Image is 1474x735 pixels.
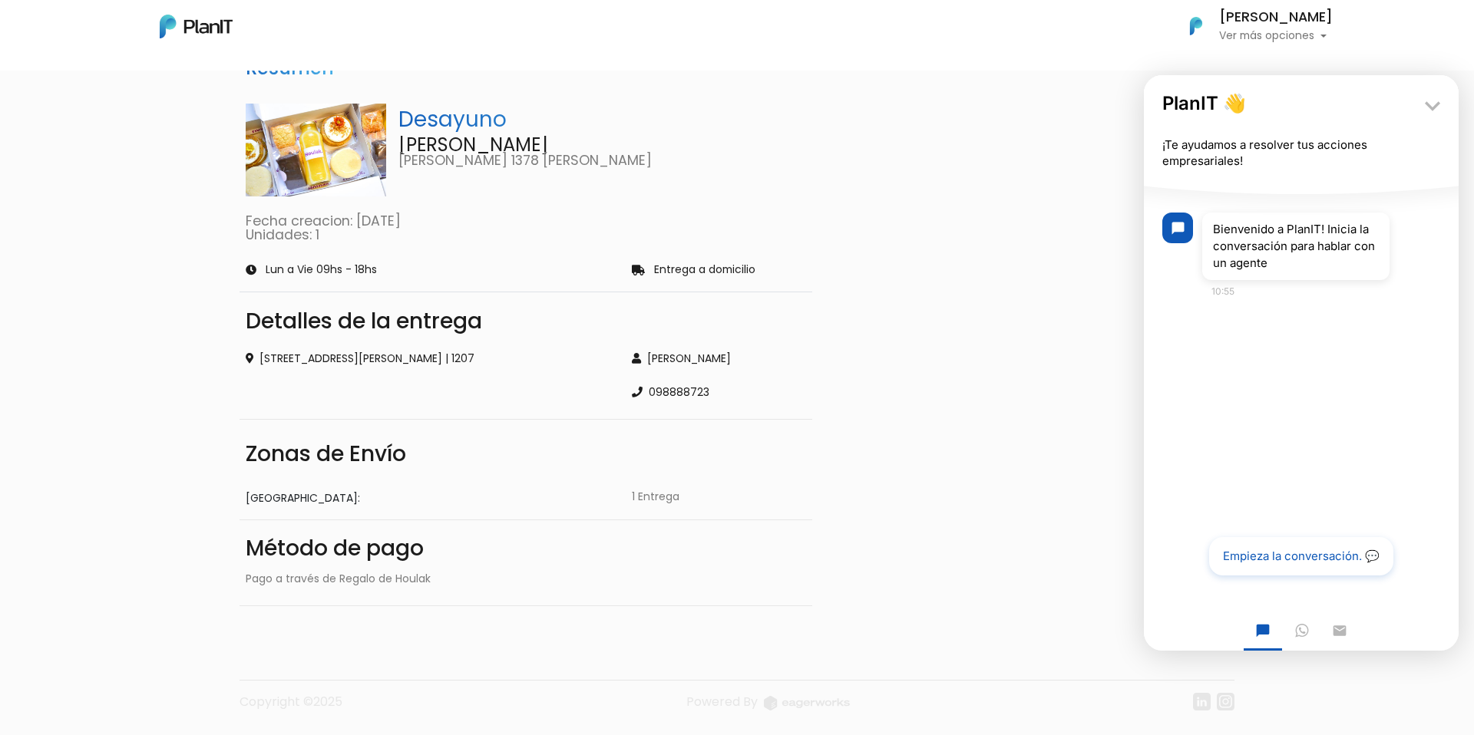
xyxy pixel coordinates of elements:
[246,351,613,367] div: [STREET_ADDRESS][PERSON_NAME] | 1207
[246,490,360,506] label: [GEOGRAPHIC_DATA]:
[686,693,758,710] span: translation missing: es.layouts.footer.powered_by
[398,136,807,154] p: [PERSON_NAME]
[1179,9,1213,43] img: PlanIt Logo
[654,265,755,275] p: Entrega a domicilio
[246,104,386,197] img: 1.5_cajita_feliz.png
[160,15,233,38] img: PlanIt Logo
[1219,11,1333,25] h6: [PERSON_NAME]
[240,693,342,723] p: Copyright ©2025
[632,384,806,400] div: 098888723
[246,215,806,229] p: Fecha creacion: [DATE]
[266,265,377,275] p: Lun a Vie 09hs - 18hs
[686,693,850,723] a: Powered By
[764,696,850,710] img: logo_eagerworks-044938b0bf012b96b195e05891a56339191180c2d98ce7df62ca656130a436fa.svg
[632,351,806,367] div: [PERSON_NAME]
[398,104,807,136] p: Desayuno
[1217,693,1234,710] img: instagram-7ba2a2629254302ec2a9470e65da5de918c9f3c9a63008f8abed3140a32961bf.svg
[246,311,806,332] div: Detalles de la entrega
[246,226,319,244] a: Unidades: 1
[246,532,806,565] div: Método de pago
[1219,31,1333,41] p: Ver más opciones
[1144,75,1459,651] iframe: ¡Te ayudamos a resolver tus acciones empresariales!
[1193,693,1211,710] img: linkedin-cc7d2dbb1a16aff8e18f147ffe980d30ddd5d9e01409788280e63c91fc390ff4.svg
[398,154,807,168] p: [PERSON_NAME] 1378 [PERSON_NAME]
[246,438,806,470] div: Zonas de Envío
[246,571,806,587] div: Pago a través de Regalo de Houlak
[632,489,679,505] label: 1 Entrega
[1170,6,1333,46] button: PlanIt Logo [PERSON_NAME] Ver más opciones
